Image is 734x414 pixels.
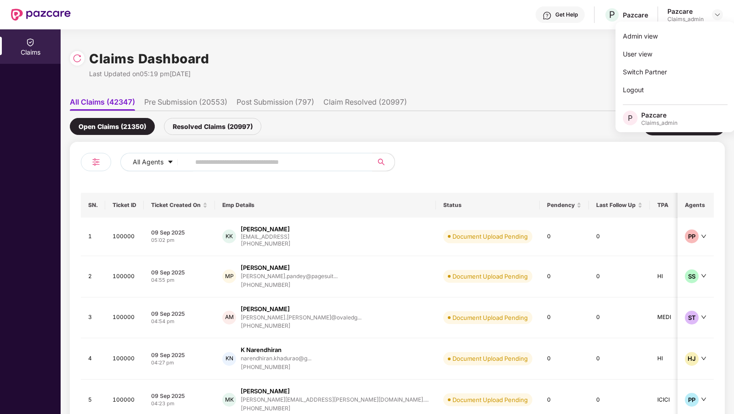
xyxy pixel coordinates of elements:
[241,363,311,372] div: [PHONE_NUMBER]
[151,318,208,325] div: 04:54 pm
[667,7,704,16] div: Pazcare
[241,322,361,330] div: [PHONE_NUMBER]
[222,311,236,324] div: AM
[540,256,589,297] td: 0
[701,314,706,320] span: down
[372,158,390,166] span: search
[589,218,650,256] td: 0
[222,269,236,283] div: MP
[555,11,578,18] div: Get Help
[241,263,290,272] div: [PERSON_NAME]
[685,352,699,366] div: HJ
[89,49,209,69] h1: Claims Dashboard
[241,346,282,354] div: K Narendhiran
[151,400,208,408] div: 04:23 pm
[609,9,615,20] span: P
[241,234,291,240] div: [EMAIL_ADDRESS]
[151,236,208,244] div: 05:02 pm
[452,272,528,281] div: Document Upload Pending
[372,153,395,171] button: search
[105,218,144,256] td: 100000
[70,97,135,111] li: All Claims (42347)
[241,281,338,290] div: [PHONE_NUMBER]
[241,355,311,361] div: narendhiran.khadurao@g...
[628,112,632,123] span: P
[641,111,678,119] div: Pazcare
[701,356,706,361] span: down
[144,97,227,111] li: Pre Submission (20553)
[701,397,706,402] span: down
[650,338,678,380] td: HI
[237,97,314,111] li: Post Submission (797)
[589,297,650,339] td: 0
[452,313,528,322] div: Document Upload Pending
[540,338,589,380] td: 0
[11,9,71,21] img: New Pazcare Logo
[701,234,706,239] span: down
[685,229,699,243] div: PP
[70,118,155,135] div: Open Claims (21350)
[151,201,201,209] span: Ticket Created On
[164,118,261,135] div: Resolved Claims (20997)
[241,404,429,413] div: [PHONE_NUMBER]
[120,153,193,171] button: All Agentscaret-down
[452,395,528,404] div: Document Upload Pending
[73,54,82,63] img: svg+xml;base64,PHN2ZyBpZD0iUmVsb2FkLTMyeDMyIiB4bWxucz0iaHR0cDovL3d3dy53My5vcmcvMjAwMC9zdmciIHdpZH...
[540,193,589,218] th: Pendency
[105,297,144,339] td: 100000
[89,69,209,79] div: Last Updated on 05:19 pm[DATE]
[685,269,699,283] div: SS
[81,256,105,297] td: 2
[26,38,35,47] img: svg+xml;base64,PHN2ZyBpZD0iQ2xhaW0iIHhtbG5zPSJodHRwOi8vd3d3LnczLm9yZy8yMDAwL3N2ZyIgd2lkdGg9IjIwIi...
[222,352,236,366] div: KN
[105,256,144,297] td: 100000
[650,193,678,218] th: TPA
[81,218,105,256] td: 1
[540,218,589,256] td: 0
[81,297,105,339] td: 3
[589,338,650,380] td: 0
[241,387,290,396] div: [PERSON_NAME]
[540,297,589,339] td: 0
[241,240,291,248] div: [PHONE_NUMBER]
[542,11,552,20] img: svg+xml;base64,PHN2ZyBpZD0iSGVscC0zMngzMiIgeG1sbnM9Imh0dHA6Ly93d3cudzMub3JnLzIwMDAvc3ZnIiB3aWR0aD...
[667,16,704,23] div: Claims_admin
[105,338,144,380] td: 100000
[685,393,699,407] div: PP
[436,193,540,218] th: Status
[151,392,208,400] div: 09 Sep 2025
[678,193,714,218] th: Agents
[641,119,678,127] div: Claims_admin
[90,157,102,168] img: svg+xml;base64,PHN2ZyB4bWxucz0iaHR0cDovL3d3dy53My5vcmcvMjAwMC9zdmciIHdpZHRoPSIyNCIgaGVpZ2h0PSIyNC...
[650,297,678,339] td: MEDI
[241,225,290,234] div: [PERSON_NAME]
[623,11,648,19] div: Pazcare
[452,232,528,241] div: Document Upload Pending
[144,193,215,218] th: Ticket Created On
[547,201,575,209] span: Pendency
[452,354,528,363] div: Document Upload Pending
[81,193,105,218] th: SN.
[685,311,699,324] div: ST
[222,393,236,407] div: MK
[589,193,650,218] th: Last Follow Up
[151,359,208,367] div: 04:27 pm
[133,157,164,167] span: All Agents
[167,159,174,166] span: caret-down
[151,229,208,236] div: 09 Sep 2025
[151,276,208,284] div: 04:55 pm
[714,11,721,18] img: svg+xml;base64,PHN2ZyBpZD0iRHJvcGRvd24tMzJ4MzIiIHhtbG5zPSJodHRwOi8vd3d3LnczLm9yZy8yMDAwL3N2ZyIgd2...
[151,310,208,318] div: 09 Sep 2025
[701,273,706,279] span: down
[589,256,650,297] td: 0
[222,229,236,243] div: KK
[241,314,361,320] div: [PERSON_NAME].[PERSON_NAME]@ovaledg...
[105,193,144,218] th: Ticket ID
[596,201,636,209] span: Last Follow Up
[650,256,678,297] td: HI
[323,97,407,111] li: Claim Resolved (20997)
[151,269,208,276] div: 09 Sep 2025
[241,305,290,313] div: [PERSON_NAME]
[241,273,338,279] div: [PERSON_NAME].pandey@pagesuit...
[241,397,429,403] div: [PERSON_NAME][EMAIL_ADDRESS][PERSON_NAME][DOMAIN_NAME]....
